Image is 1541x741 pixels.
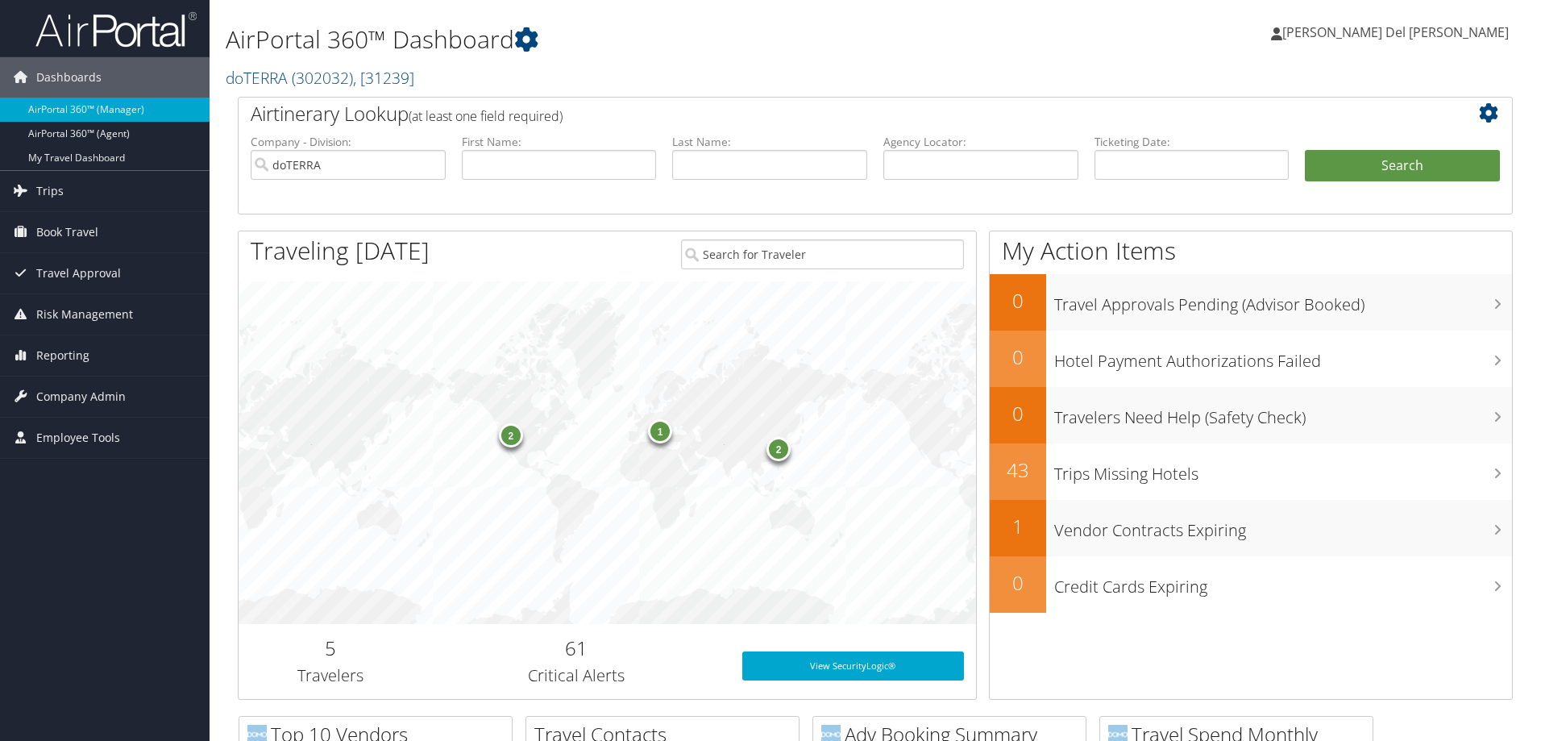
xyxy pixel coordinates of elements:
[990,569,1046,597] h2: 0
[36,253,121,293] span: Travel Approval
[35,10,197,48] img: airportal-logo.png
[251,134,446,150] label: Company - Division:
[1305,150,1500,182] button: Search
[990,387,1512,443] a: 0Travelers Need Help (Safety Check)
[990,456,1046,484] h2: 43
[1054,511,1512,542] h3: Vendor Contracts Expiring
[883,134,1078,150] label: Agency Locator:
[1094,134,1290,150] label: Ticketing Date:
[990,287,1046,314] h2: 0
[226,67,414,89] a: doTERRA
[681,239,964,269] input: Search for Traveler
[1054,455,1512,485] h3: Trips Missing Hotels
[990,443,1512,500] a: 43Trips Missing Hotels
[672,134,867,150] label: Last Name:
[766,437,791,461] div: 2
[1054,342,1512,373] h3: Hotel Payment Authorizations Failed
[990,500,1512,556] a: 1Vendor Contracts Expiring
[251,664,411,687] h3: Travelers
[36,212,98,252] span: Book Travel
[435,664,718,687] h3: Critical Alerts
[36,171,64,211] span: Trips
[36,377,126,417] span: Company Admin
[990,513,1046,540] h2: 1
[990,331,1512,387] a: 0Hotel Payment Authorizations Failed
[648,418,672,443] div: 1
[499,423,523,448] div: 2
[1282,23,1509,41] span: [PERSON_NAME] Del [PERSON_NAME]
[462,134,657,150] label: First Name:
[990,343,1046,371] h2: 0
[990,400,1046,427] h2: 0
[36,57,102,98] span: Dashboards
[36,294,133,335] span: Risk Management
[292,67,353,89] span: ( 302032 )
[251,100,1394,127] h2: Airtinerary Lookup
[990,234,1512,268] h1: My Action Items
[226,23,1092,56] h1: AirPortal 360™ Dashboard
[36,418,120,458] span: Employee Tools
[353,67,414,89] span: , [ 31239 ]
[409,107,563,125] span: (at least one field required)
[251,635,411,662] h2: 5
[251,234,430,268] h1: Traveling [DATE]
[36,335,89,376] span: Reporting
[435,635,718,662] h2: 61
[990,556,1512,613] a: 0Credit Cards Expiring
[1054,398,1512,429] h3: Travelers Need Help (Safety Check)
[742,651,964,681] a: View SecurityLogic®
[1271,8,1525,56] a: [PERSON_NAME] Del [PERSON_NAME]
[1054,568,1512,598] h3: Credit Cards Expiring
[1054,285,1512,316] h3: Travel Approvals Pending (Advisor Booked)
[990,274,1512,331] a: 0Travel Approvals Pending (Advisor Booked)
